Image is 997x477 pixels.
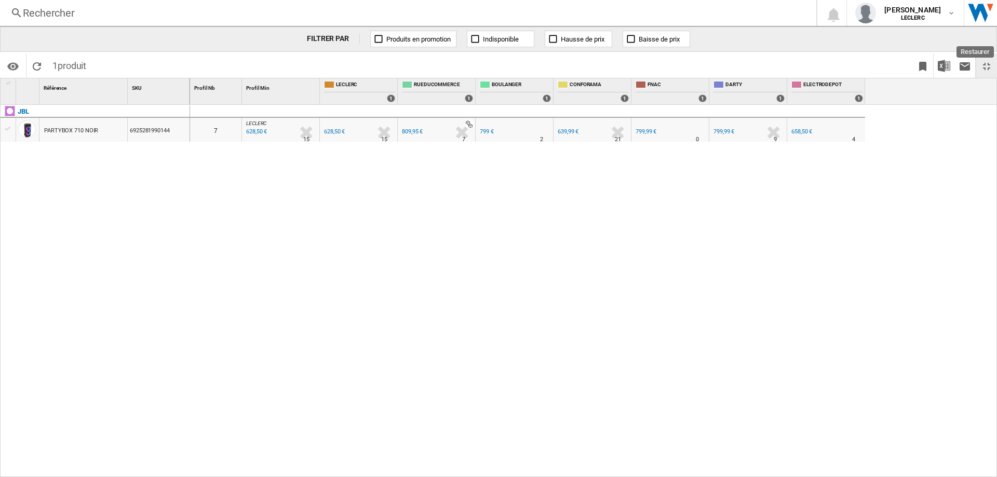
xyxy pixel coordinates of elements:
[128,118,190,142] div: 6925281990144
[791,128,812,135] div: 658,50 €
[246,120,266,126] span: LECLERC
[774,134,777,145] div: Délai de livraison : 9 jours
[26,53,47,78] button: Recharger
[246,85,270,91] span: Profil Min
[307,34,360,44] div: FILTRER PAR
[803,81,863,90] span: ELECTRODEPOT
[570,81,629,90] span: CONFORAMA
[855,94,863,102] div: 1 offers sold by ELECTRODEPOT
[480,128,494,135] div: 799 €
[634,127,656,137] div: 799,99 €
[381,134,387,145] div: Délai de livraison : 15 jours
[42,78,127,94] div: Référence Sort None
[400,127,423,137] div: 809,95 €
[130,78,190,94] div: SKU Sort None
[130,78,190,94] div: Sort None
[615,134,621,145] div: Délai de livraison : 21 jours
[556,127,578,137] div: 639,99 €
[483,35,519,43] span: Indisponible
[387,94,395,102] div: 1 offers sold by LECLERC
[712,127,734,137] div: 799,99 €
[540,134,543,145] div: Délai de livraison : 2 jours
[478,127,494,137] div: 799 €
[954,53,975,78] button: Envoyer ce rapport par email
[561,35,604,43] span: Hausse de prix
[386,35,451,43] span: Produits en promotion
[132,85,142,91] span: SKU
[244,78,319,94] div: Profil Min Sort None
[478,78,553,104] div: BOULANGER 1 offers sold by BOULANGER
[414,81,473,90] span: RUEDUCOMMERCE
[190,118,241,142] div: 7
[18,78,39,94] div: Sort None
[192,78,241,94] div: Sort None
[636,128,656,135] div: 799,99 €
[462,134,465,145] div: Délai de livraison : 7 jours
[648,81,707,90] span: FNAC
[696,134,699,145] div: Délai de livraison : 0 jour
[44,119,98,143] div: PARTYBOX 710 NOIR
[543,94,551,102] div: 1 offers sold by BOULANGER
[322,78,397,104] div: LECLERC 1 offers sold by LECLERC
[776,94,785,102] div: 1 offers sold by DARTY
[725,81,785,90] span: DARTY
[44,85,66,91] span: Référence
[855,3,876,23] img: profile.jpg
[400,78,475,104] div: RUEDUCOMMERCE 1 offers sold by RUEDUCOMMERCE
[58,60,86,71] span: produit
[713,128,734,135] div: 799,99 €
[639,35,680,43] span: Baisse de prix
[194,85,215,91] span: Profil Nb
[976,53,997,78] button: Restaurer
[244,78,319,94] div: Sort None
[558,128,578,135] div: 639,99 €
[790,127,812,137] div: 658,50 €
[789,78,865,104] div: ELECTRODEPOT 1 offers sold by ELECTRODEPOT
[912,53,933,78] button: Créer un favoris
[245,127,267,137] div: Mise à jour : lundi 6 octobre 2025 01:15
[621,94,629,102] div: 1 offers sold by CONFORAMA
[402,128,423,135] div: 809,95 €
[467,31,534,47] button: Indisponible
[634,78,709,104] div: FNAC 1 offers sold by FNAC
[884,5,941,15] span: [PERSON_NAME]
[47,53,91,75] span: 1
[901,15,925,21] b: LECLERC
[938,60,950,72] img: excel-24x24.png
[545,31,612,47] button: Hausse de prix
[698,94,707,102] div: 1 offers sold by FNAC
[711,78,787,104] div: DARTY 1 offers sold by DARTY
[42,78,127,94] div: Sort None
[370,31,456,47] button: Produits en promotion
[852,134,855,145] div: Délai de livraison : 4 jours
[192,78,241,94] div: Profil Nb Sort None
[934,53,954,78] button: Télécharger au format Excel
[465,94,473,102] div: 1 offers sold by RUEDUCOMMERCE
[324,128,345,135] div: 628,50 €
[3,57,23,75] button: Options
[556,78,631,104] div: CONFORAMA 1 offers sold by CONFORAMA
[336,81,395,90] span: LECLERC
[492,81,551,90] span: BOULANGER
[322,127,345,137] div: 628,50 €
[303,134,309,145] div: Délai de livraison : 15 jours
[23,6,789,20] div: Rechercher
[623,31,690,47] button: Baisse de prix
